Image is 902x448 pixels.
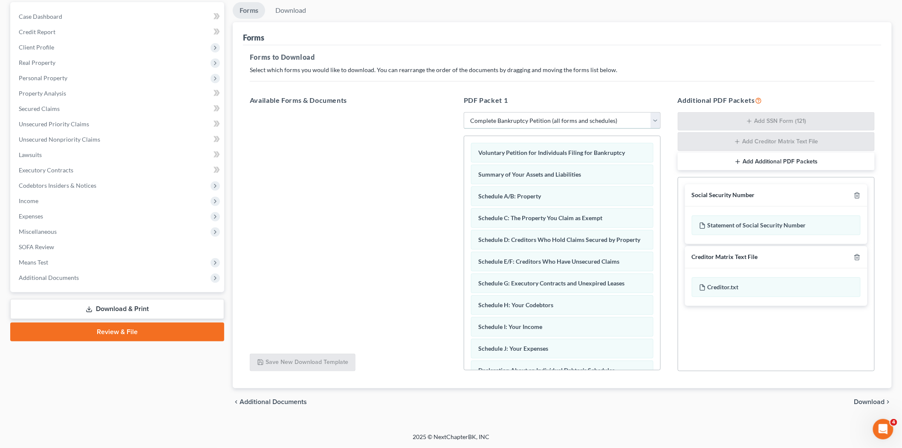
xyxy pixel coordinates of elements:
[464,95,661,105] h5: PDF Packet 1
[678,153,875,171] button: Add Additional PDF Packets
[19,13,62,20] span: Case Dashboard
[19,197,38,204] span: Income
[19,74,67,81] span: Personal Property
[19,59,55,66] span: Real Property
[19,182,96,189] span: Codebtors Insiders & Notices
[19,212,43,220] span: Expenses
[19,44,54,51] span: Client Profile
[19,228,57,235] span: Miscellaneous
[478,214,602,221] span: Schedule C: The Property You Claim as Exempt
[12,9,224,24] a: Case Dashboard
[250,354,356,372] button: Save New Download Template
[873,419,893,439] iframe: Intercom live chat
[12,239,224,255] a: SOFA Review
[885,399,892,405] i: chevron_right
[240,399,307,405] span: Additional Documents
[243,32,264,43] div: Forms
[854,399,892,405] button: Download chevron_right
[19,259,48,266] span: Means Test
[478,149,625,156] span: Voluntary Petition for Individuals Filing for Bankruptcy
[10,299,224,319] a: Download & Print
[478,301,553,308] span: Schedule H: Your Codebtors
[478,323,542,330] span: Schedule I: Your Income
[12,101,224,116] a: Secured Claims
[854,399,885,405] span: Download
[19,120,89,128] span: Unsecured Priority Claims
[269,2,313,19] a: Download
[678,112,875,131] button: Add SSN Form (121)
[19,136,100,143] span: Unsecured Nonpriority Claims
[19,274,79,281] span: Additional Documents
[478,367,615,374] span: Declaration About an Individual Debtor's Schedules
[208,433,694,448] div: 2025 © NextChapterBK, INC
[10,323,224,341] a: Review & File
[12,24,224,40] a: Credit Report
[478,171,581,178] span: Summary of Your Assets and Liabilities
[478,345,548,352] span: Schedule J: Your Expenses
[478,279,624,287] span: Schedule G: Executory Contracts and Unexpired Leases
[692,253,758,261] div: Creditor Matrix Text File
[19,151,42,158] span: Lawsuits
[12,163,224,178] a: Executory Contracts
[12,86,224,101] a: Property Analysis
[678,95,875,105] h5: Additional PDF Packets
[478,258,619,265] span: Schedule E/F: Creditors Who Have Unsecured Claims
[692,191,755,199] div: Social Security Number
[12,132,224,147] a: Unsecured Nonpriority Claims
[478,236,640,243] span: Schedule D: Creditors Who Hold Claims Secured by Property
[678,132,875,151] button: Add Creditor Matrix Text File
[250,66,875,74] p: Select which forms you would like to download. You can rearrange the order of the documents by dr...
[233,399,307,405] a: chevron_left Additional Documents
[233,2,265,19] a: Forms
[250,52,875,62] h5: Forms to Download
[233,399,240,405] i: chevron_left
[19,28,55,35] span: Credit Report
[12,147,224,163] a: Lawsuits
[692,215,861,235] div: Statement of Social Security Number
[890,419,897,426] span: 4
[19,243,54,250] span: SOFA Review
[12,116,224,132] a: Unsecured Priority Claims
[19,90,66,97] span: Property Analysis
[692,277,861,297] div: Creditor.txt
[19,166,73,174] span: Executory Contracts
[250,95,447,105] h5: Available Forms & Documents
[19,105,60,112] span: Secured Claims
[478,192,541,200] span: Schedule A/B: Property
